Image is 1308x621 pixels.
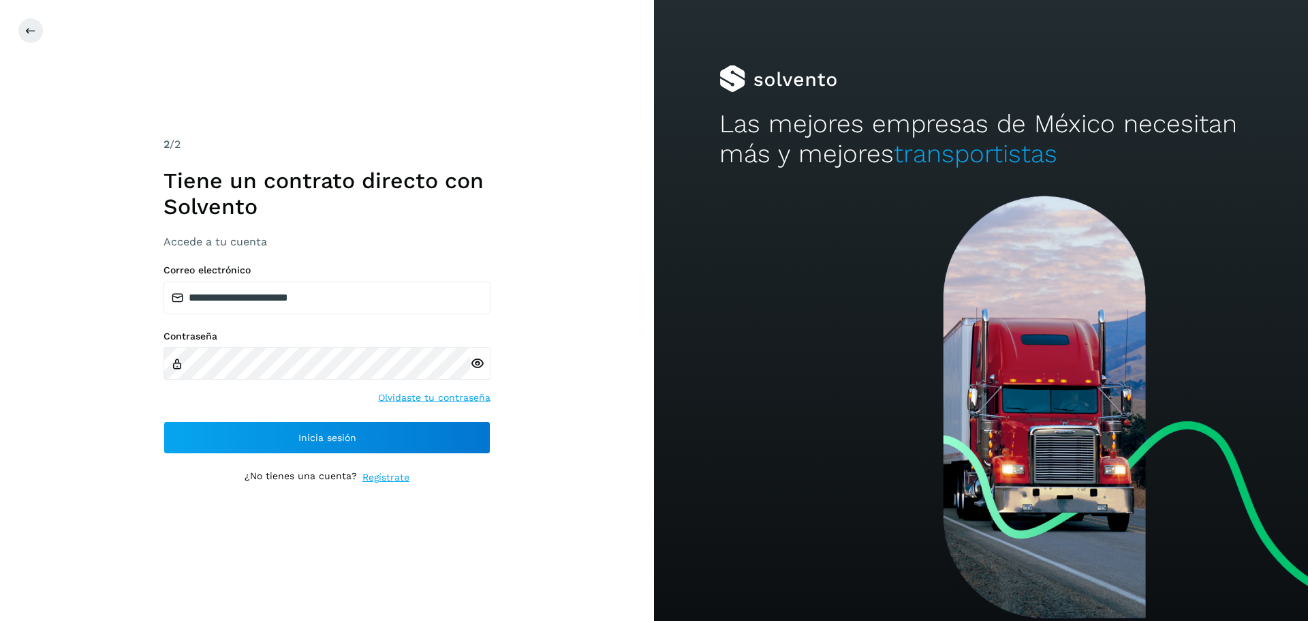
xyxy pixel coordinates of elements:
[362,470,409,485] a: Regístrate
[163,421,490,454] button: Inicia sesión
[298,433,356,442] span: Inicia sesión
[163,138,170,151] span: 2
[894,139,1057,168] span: transportistas
[163,136,490,153] div: /2
[163,331,490,342] label: Contraseña
[163,264,490,276] label: Correo electrónico
[163,168,490,220] h1: Tiene un contrato directo con Solvento
[245,470,357,485] p: ¿No tienes una cuenta?
[163,235,490,248] h3: Accede a tu cuenta
[378,391,490,405] a: Olvidaste tu contraseña
[719,109,1243,170] h2: Las mejores empresas de México necesitan más y mejores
